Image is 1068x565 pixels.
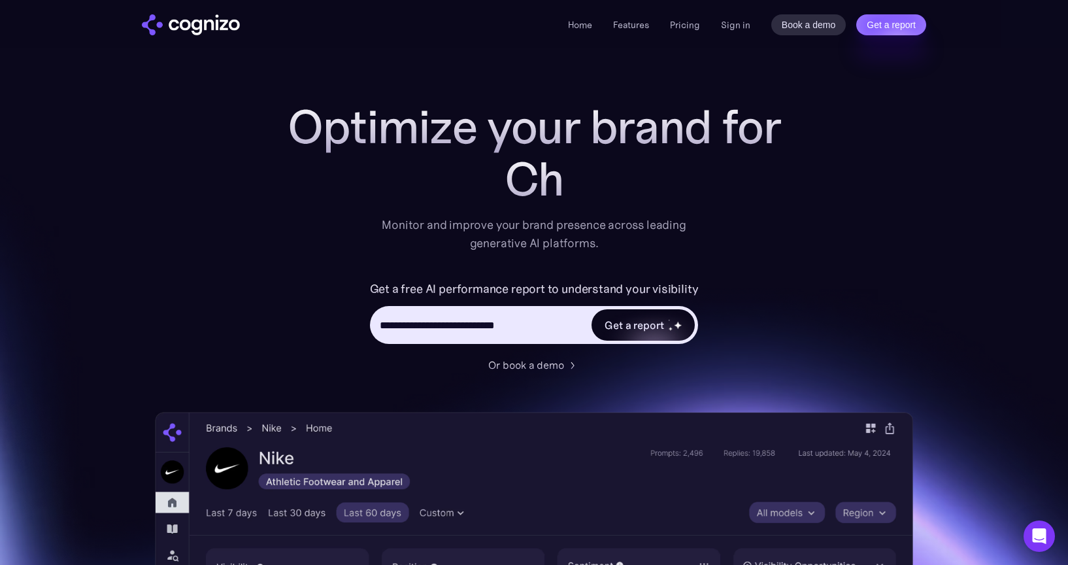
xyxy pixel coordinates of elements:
h1: Optimize your brand for [273,101,795,153]
div: Open Intercom Messenger [1024,521,1055,552]
div: Monitor and improve your brand presence across leading generative AI platforms. [373,216,695,252]
a: Get a reportstarstarstar [590,308,696,342]
a: Home [568,19,592,31]
a: Features [613,19,649,31]
img: cognizo logo [142,14,240,35]
img: star [669,327,673,332]
div: Ch [273,153,795,205]
label: Get a free AI performance report to understand your visibility [370,279,699,300]
a: Pricing [670,19,700,31]
form: Hero URL Input Form [370,279,699,351]
div: Or book a demo [488,357,564,373]
a: Sign in [721,17,750,33]
img: star [669,320,671,322]
a: home [142,14,240,35]
a: Book a demo [771,14,846,35]
div: Get a report [605,317,663,333]
a: Get a report [856,14,926,35]
img: star [674,320,682,329]
a: Or book a demo [488,357,580,373]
